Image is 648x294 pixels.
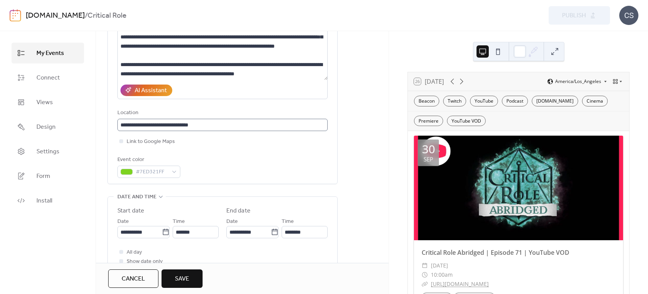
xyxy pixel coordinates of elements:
a: Views [12,92,84,113]
div: Podcast [502,96,528,106]
a: [DOMAIN_NAME] [26,8,85,23]
span: All day [127,248,142,257]
div: ​ [422,270,428,279]
div: Start date [117,206,144,216]
span: [DATE] [431,261,448,270]
a: Settings [12,141,84,162]
span: Save [175,274,189,284]
a: Design [12,116,84,137]
a: Install [12,190,84,211]
div: End date [226,206,251,216]
div: ​ [422,279,428,289]
div: AI Assistant [135,86,167,95]
div: 30 [422,143,435,155]
button: Save [162,269,203,288]
div: Event color [117,155,179,164]
div: Cinema [582,96,608,106]
span: Show date only [127,257,163,266]
div: [DOMAIN_NAME] [532,96,578,106]
span: Settings [36,147,59,156]
div: Twitch [443,96,466,106]
span: Form [36,172,50,181]
span: Date [117,217,129,226]
div: Beacon [414,96,439,106]
span: Connect [36,73,60,83]
div: YouTube VOD [447,116,486,126]
div: Location [117,108,326,118]
a: [URL][DOMAIN_NAME] [431,280,489,287]
button: Cancel [108,269,158,288]
img: logo [10,9,21,22]
div: YouTube [470,96,498,106]
span: Date [226,217,238,226]
b: / [85,8,87,23]
a: Critical Role Abridged | Episode 71 | YouTube VOD [422,248,569,257]
span: Design [36,123,56,132]
span: 10:00am [431,270,453,279]
a: Form [12,166,84,186]
span: Link to Google Maps [127,137,175,146]
span: Install [36,196,52,206]
span: Time [282,217,294,226]
b: Critical Role [87,8,127,23]
div: ​ [422,261,428,270]
span: America/Los_Angeles [555,79,601,84]
div: Premiere [414,116,443,126]
span: Cancel [122,274,145,284]
div: Sep [424,156,433,162]
button: AI Assistant [120,85,172,96]
a: Connect [12,67,84,88]
span: #7ED321FF [136,168,168,177]
span: Views [36,98,53,107]
a: My Events [12,43,84,63]
span: Date and time [117,193,157,202]
span: My Events [36,49,64,58]
span: Time [173,217,185,226]
div: CS [619,6,638,25]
